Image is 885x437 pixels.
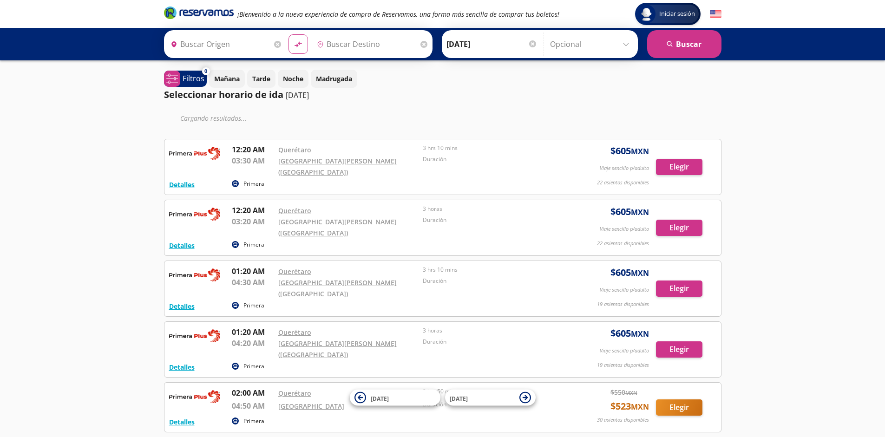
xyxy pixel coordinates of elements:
[631,146,649,157] small: MXN
[450,394,468,402] span: [DATE]
[209,70,245,88] button: Mañana
[164,88,283,102] p: Seleccionar horario de ida
[167,33,272,56] input: Buscar Origen
[169,180,195,189] button: Detalles
[631,402,649,412] small: MXN
[204,67,207,75] span: 0
[243,301,264,310] p: Primera
[313,33,418,56] input: Buscar Destino
[311,70,357,88] button: Madrugada
[423,338,563,346] p: Duración
[232,155,274,166] p: 03:30 AM
[243,180,264,188] p: Primera
[423,277,563,285] p: Duración
[710,8,721,20] button: English
[278,206,311,215] a: Querétaro
[550,33,633,56] input: Opcional
[183,73,204,84] p: Filtros
[610,399,649,413] span: $ 523
[169,362,195,372] button: Detalles
[169,301,195,311] button: Detalles
[232,277,274,288] p: 04:30 AM
[232,266,274,277] p: 01:20 AM
[610,326,649,340] span: $ 605
[423,205,563,213] p: 3 horas
[232,326,274,338] p: 01:20 AM
[656,220,702,236] button: Elegir
[625,389,637,396] small: MXN
[232,387,274,398] p: 02:00 AM
[278,217,397,237] a: [GEOGRAPHIC_DATA][PERSON_NAME] ([GEOGRAPHIC_DATA])
[252,74,270,84] p: Tarde
[656,9,699,19] span: Iniciar sesión
[600,347,649,355] p: Viaje sencillo p/adulto
[169,144,220,163] img: RESERVAMOS
[243,362,264,371] p: Primera
[237,10,559,19] em: ¡Bienvenido a la nueva experiencia de compra de Reservamos, una forma más sencilla de comprar tus...
[600,286,649,294] p: Viaje sencillo p/adulto
[631,268,649,278] small: MXN
[169,241,195,250] button: Detalles
[610,266,649,280] span: $ 605
[243,417,264,425] p: Primera
[286,90,309,101] p: [DATE]
[371,394,389,402] span: [DATE]
[597,300,649,308] p: 19 asientos disponibles
[446,33,538,56] input: Elegir Fecha
[232,144,274,155] p: 12:20 AM
[631,207,649,217] small: MXN
[164,71,207,87] button: 0Filtros
[350,390,440,406] button: [DATE]
[214,74,240,84] p: Mañana
[631,329,649,339] small: MXN
[169,266,220,284] img: RESERVAMOS
[423,326,563,335] p: 3 horas
[445,390,536,406] button: [DATE]
[278,278,397,298] a: [GEOGRAPHIC_DATA][PERSON_NAME] ([GEOGRAPHIC_DATA])
[169,417,195,427] button: Detalles
[423,387,563,396] p: 2 hrs 50 mins
[423,144,563,152] p: 3 hrs 10 mins
[600,164,649,172] p: Viaje sencillo p/adulto
[610,205,649,219] span: $ 605
[232,205,274,216] p: 12:20 AM
[423,155,563,163] p: Duración
[278,339,397,359] a: [GEOGRAPHIC_DATA][PERSON_NAME] ([GEOGRAPHIC_DATA])
[423,266,563,274] p: 3 hrs 10 mins
[656,159,702,175] button: Elegir
[278,328,311,337] a: Querétaro
[597,361,649,369] p: 19 asientos disponibles
[232,338,274,349] p: 04:20 AM
[597,240,649,248] p: 22 asientos disponibles
[283,74,303,84] p: Noche
[164,6,234,20] i: Brand Logo
[232,400,274,411] p: 04:50 AM
[243,241,264,249] p: Primera
[278,70,308,88] button: Noche
[647,30,721,58] button: Buscar
[278,389,311,398] a: Querétaro
[597,179,649,187] p: 22 asientos disponibles
[278,402,344,411] a: [GEOGRAPHIC_DATA]
[247,70,275,88] button: Tarde
[278,267,311,276] a: Querétaro
[610,144,649,158] span: $ 605
[423,216,563,224] p: Duración
[169,205,220,223] img: RESERVAMOS
[597,416,649,424] p: 30 asientos disponibles
[278,145,311,154] a: Querétaro
[316,74,352,84] p: Madrugada
[232,216,274,227] p: 03:20 AM
[600,225,649,233] p: Viaje sencillo p/adulto
[169,387,220,406] img: RESERVAMOS
[169,326,220,345] img: RESERVAMOS
[610,387,637,397] span: $ 550
[656,341,702,358] button: Elegir
[656,399,702,416] button: Elegir
[180,114,247,123] em: Cargando resultados ...
[164,6,234,22] a: Brand Logo
[278,157,397,176] a: [GEOGRAPHIC_DATA][PERSON_NAME] ([GEOGRAPHIC_DATA])
[656,280,702,297] button: Elegir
